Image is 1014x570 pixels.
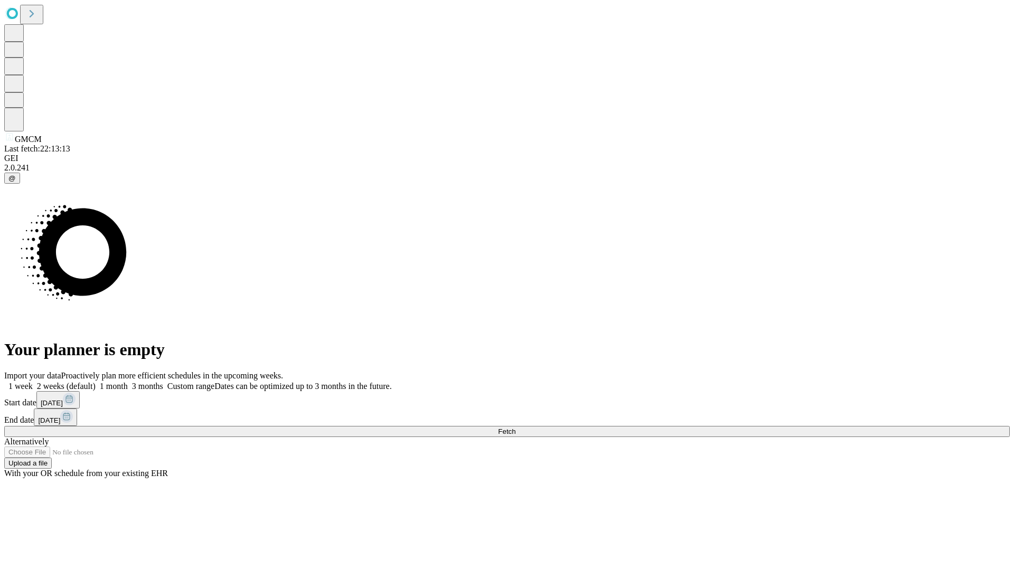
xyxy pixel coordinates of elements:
[4,173,20,184] button: @
[4,408,1010,426] div: End date
[38,416,60,424] span: [DATE]
[4,154,1010,163] div: GEI
[132,382,163,391] span: 3 months
[214,382,391,391] span: Dates can be optimized up to 3 months in the future.
[34,408,77,426] button: [DATE]
[100,382,128,391] span: 1 month
[41,399,63,407] span: [DATE]
[4,340,1010,359] h1: Your planner is empty
[15,135,42,144] span: GMCM
[4,144,70,153] span: Last fetch: 22:13:13
[37,382,96,391] span: 2 weeks (default)
[498,427,515,435] span: Fetch
[8,382,33,391] span: 1 week
[167,382,214,391] span: Custom range
[4,371,61,380] span: Import your data
[4,391,1010,408] div: Start date
[4,469,168,478] span: With your OR schedule from your existing EHR
[36,391,80,408] button: [DATE]
[61,371,283,380] span: Proactively plan more efficient schedules in the upcoming weeks.
[8,174,16,182] span: @
[4,458,52,469] button: Upload a file
[4,437,49,446] span: Alternatively
[4,163,1010,173] div: 2.0.241
[4,426,1010,437] button: Fetch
